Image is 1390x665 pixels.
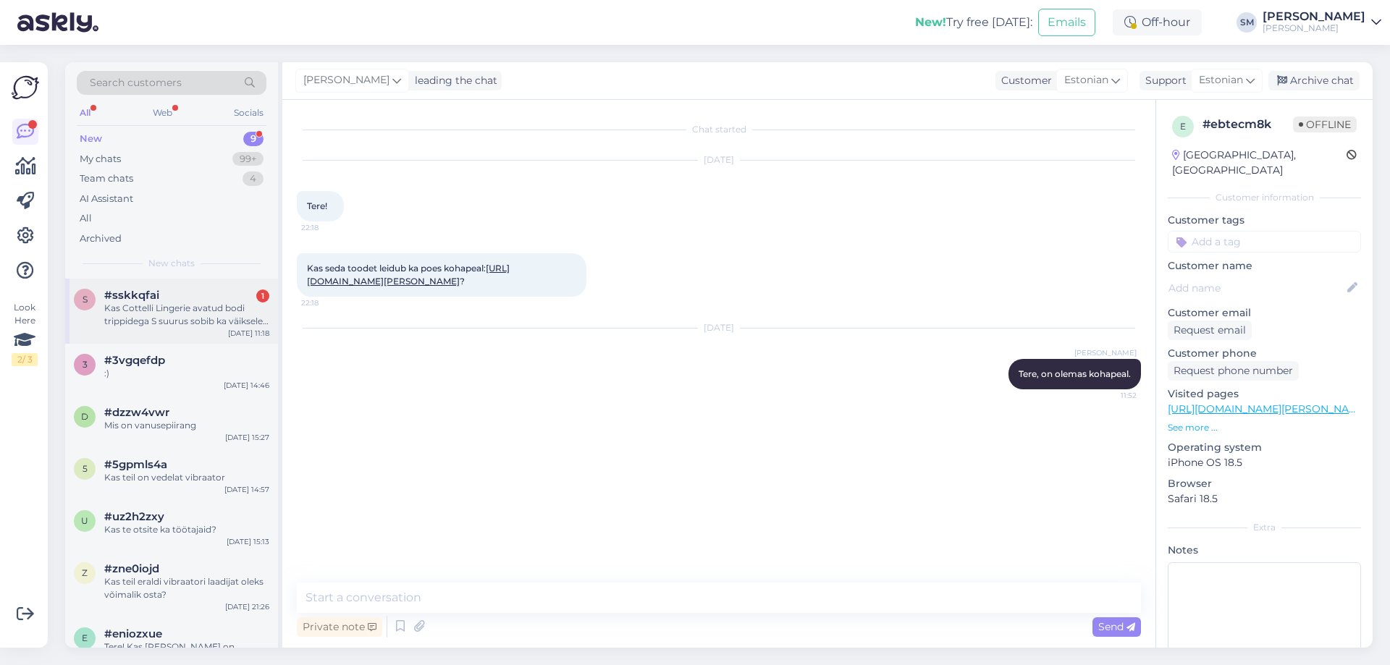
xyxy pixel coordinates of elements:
div: :) [104,367,269,380]
span: s [83,294,88,305]
div: Off-hour [1113,9,1202,35]
span: #dzzw4vwr [104,406,169,419]
div: 2 / 3 [12,353,38,366]
p: Operating system [1168,440,1361,455]
p: Browser [1168,476,1361,491]
span: Send [1098,620,1135,633]
span: Kas seda toodet leidub ka poes kohapeal: ? [307,263,510,287]
div: [DATE] [297,321,1141,334]
div: [DATE] 11:18 [228,328,269,339]
span: New chats [148,257,195,270]
span: Tere, on olemas kohapeal. [1019,368,1131,379]
p: iPhone OS 18.5 [1168,455,1361,470]
input: Add name [1168,280,1344,296]
div: 4 [243,171,264,186]
div: All [77,103,93,122]
div: [DATE] 21:26 [225,601,269,612]
span: 3 [83,359,88,370]
div: [DATE] 14:57 [224,484,269,495]
div: My chats [80,152,121,166]
div: Customer [995,73,1052,88]
div: Kas teil eraldi vibraatori laadijat oleks võimalik osta? [104,575,269,601]
span: #zne0iojd [104,562,159,575]
span: #sskkqfai [104,289,159,302]
p: See more ... [1168,421,1361,434]
span: #3vgqefdp [104,354,165,367]
span: #5gpmls4a [104,458,167,471]
span: #eniozxue [104,627,162,640]
div: All [80,211,92,226]
b: New! [915,15,946,29]
div: Socials [231,103,266,122]
p: Customer name [1168,258,1361,274]
p: Notes [1168,543,1361,558]
div: 99+ [232,152,264,166]
div: [DATE] 15:27 [225,432,269,443]
span: e [82,632,88,643]
div: Web [150,103,175,122]
div: New [80,132,102,146]
div: Kas Cottelli Lingerie avatud bodi trippidega S suurus sobib ka väiksele rinnale 70A/75A korv? [104,302,269,328]
div: leading the chat [409,73,497,88]
p: Safari 18.5 [1168,491,1361,507]
img: Askly Logo [12,74,39,101]
span: 11:52 [1082,390,1137,401]
p: Customer tags [1168,213,1361,228]
div: [GEOGRAPHIC_DATA], [GEOGRAPHIC_DATA] [1172,148,1347,178]
span: u [81,515,88,526]
div: 1 [256,289,269,302]
div: AI Assistant [80,192,133,206]
div: Archive chat [1268,71,1360,90]
a: [URL][DOMAIN_NAME][PERSON_NAME] [1168,402,1368,415]
div: [DATE] 15:13 [227,536,269,547]
div: Look Here [12,301,38,366]
div: Customer information [1168,191,1361,204]
div: Request email [1168,321,1252,340]
div: Archived [80,232,122,246]
span: Search customers [90,75,182,90]
div: Request phone number [1168,361,1299,381]
div: Try free [DATE]: [915,14,1032,31]
div: Support [1140,73,1187,88]
span: Estonian [1064,72,1108,88]
div: [PERSON_NAME] [1263,11,1365,22]
div: Extra [1168,521,1361,534]
a: [PERSON_NAME][PERSON_NAME] [1263,11,1381,34]
div: # ebtecm8k [1202,116,1293,133]
span: #uz2h2zxy [104,510,164,523]
span: e [1180,121,1186,132]
button: Emails [1038,9,1095,36]
span: 22:18 [301,222,355,233]
p: Visited pages [1168,386,1361,402]
div: Mis on vanusepiirang [104,419,269,432]
input: Add a tag [1168,231,1361,253]
span: z [82,567,88,578]
div: Kas te otsite ka töötajaid? [104,523,269,536]
div: 9 [243,132,264,146]
span: Offline [1293,117,1357,132]
span: [PERSON_NAME] [1074,347,1137,358]
span: Tere! [307,200,327,211]
div: Private note [297,617,382,637]
div: Chat started [297,123,1141,136]
div: Kas teil on vedelat vibraator [104,471,269,484]
div: SM [1237,12,1257,33]
p: Customer phone [1168,346,1361,361]
div: [DATE] [297,153,1141,166]
span: d [81,411,88,422]
p: Customer email [1168,305,1361,321]
span: Estonian [1199,72,1243,88]
span: 5 [83,463,88,474]
span: [PERSON_NAME] [303,72,389,88]
div: [PERSON_NAME] [1263,22,1365,34]
div: Team chats [80,171,133,186]
div: [DATE] 14:46 [224,380,269,391]
span: 22:18 [301,297,355,308]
